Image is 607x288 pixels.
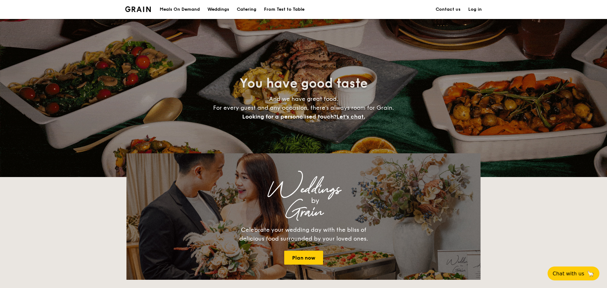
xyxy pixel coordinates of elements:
a: Plan now [284,251,323,265]
span: 🦙 [587,270,594,277]
div: Celebrate your wedding day with the bliss of delicious food surrounded by your loved ones. [232,225,375,243]
span: Chat with us [553,271,584,277]
div: Grain [182,206,425,218]
span: Let's chat. [336,113,365,120]
div: Weddings [182,184,425,195]
div: by [205,195,425,206]
div: Loading menus magically... [126,147,481,153]
a: Logotype [125,6,151,12]
img: Grain [125,6,151,12]
button: Chat with us🦙 [548,267,599,280]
